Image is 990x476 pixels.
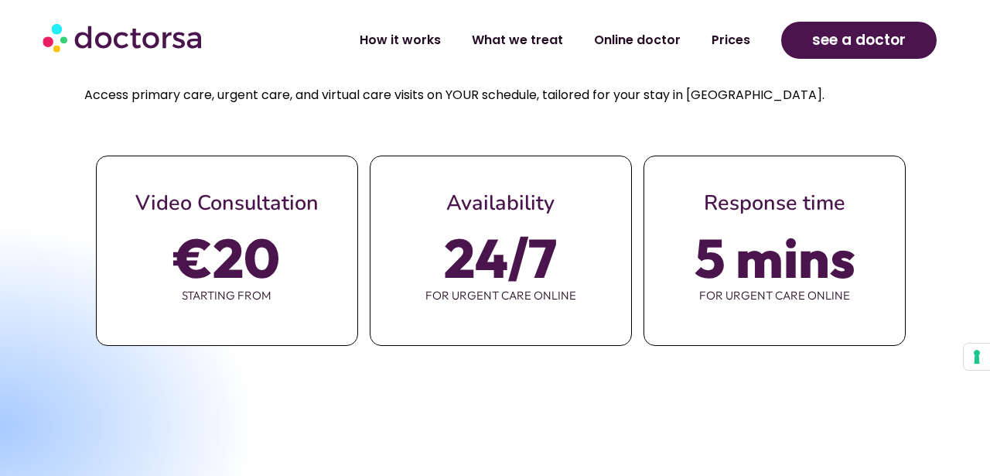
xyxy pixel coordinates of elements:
[696,22,766,58] a: Prices
[174,236,280,279] span: €20
[781,22,937,59] a: see a doctor
[456,22,579,58] a: What we treat
[446,189,555,217] span: Availability
[84,86,824,104] span: Access primary care, urgent care, and virtual care visits on YOUR schedule, tailored for your sta...
[579,22,696,58] a: Online doctor
[704,189,845,217] span: Response time
[344,22,456,58] a: How it works
[444,236,557,279] span: 24/7
[265,22,765,58] nav: Menu
[97,279,357,312] span: starting from
[644,279,905,312] span: for urgent care online
[695,236,855,279] span: 5 mins
[135,189,319,217] span: Video Consultation
[370,279,631,312] span: for urgent care online
[964,344,990,370] button: Your consent preferences for tracking technologies
[812,28,906,53] span: see a doctor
